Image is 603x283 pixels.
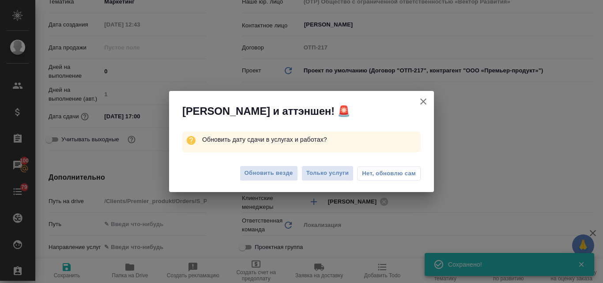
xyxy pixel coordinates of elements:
span: Только услуги [306,168,349,178]
span: [PERSON_NAME] и аттэншен! 🚨 [182,104,350,118]
span: Обновить везде [245,168,293,178]
button: Нет, обновлю сам [357,166,421,181]
span: Нет, обновлю сам [362,169,416,178]
button: Обновить везде [240,166,298,181]
button: Только услуги [301,166,354,181]
p: Обновить дату сдачи в услугах и работах? [202,132,421,147]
